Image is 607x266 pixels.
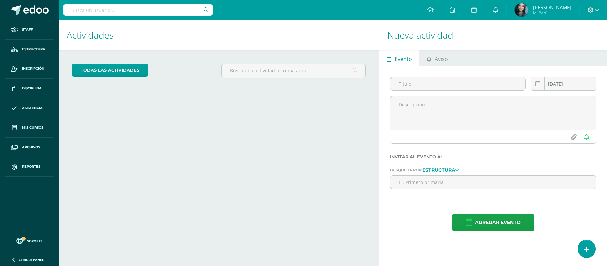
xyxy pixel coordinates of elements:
a: Reportes [5,157,53,177]
input: Ej. Primero primaria [390,176,596,189]
span: Staff [22,27,33,32]
a: Inscripción [5,59,53,79]
span: Inscripción [22,66,44,71]
a: Estructura [422,167,459,172]
a: Mis cursos [5,118,53,138]
span: Aviso [435,51,448,67]
a: Asistencia [5,98,53,118]
input: Busca una actividad próxima aquí... [222,64,365,77]
span: Estructura [22,47,45,52]
h1: Nueva actividad [387,20,599,50]
span: Soporte [27,239,43,243]
h1: Actividades [67,20,371,50]
span: Búsqueda por: [390,168,422,172]
span: Mis cursos [22,125,43,130]
img: 775886bf149f59632f5d85e739ecf2a2.png [515,3,528,17]
strong: Estructura [422,167,455,173]
input: Busca un usuario... [63,4,213,16]
span: [PERSON_NAME] [533,4,571,11]
span: Agregar evento [475,214,521,231]
input: Título [390,77,525,90]
span: Asistencia [22,105,43,111]
span: Reportes [22,164,40,169]
span: Disciplina [22,86,42,91]
a: Archivos [5,138,53,157]
span: Cerrar panel [19,257,44,262]
a: Staff [5,20,53,40]
button: Agregar evento [452,214,534,231]
span: Mi Perfil [533,10,571,16]
a: Estructura [5,40,53,59]
a: Evento [379,50,419,66]
a: Disciplina [5,79,53,98]
a: Aviso [419,50,455,66]
a: todas las Actividades [72,64,148,77]
span: Archivos [22,145,40,150]
a: Soporte [8,236,51,245]
span: Evento [395,51,412,67]
label: Invitar al evento a: [390,154,596,159]
input: Fecha de entrega [531,77,596,90]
